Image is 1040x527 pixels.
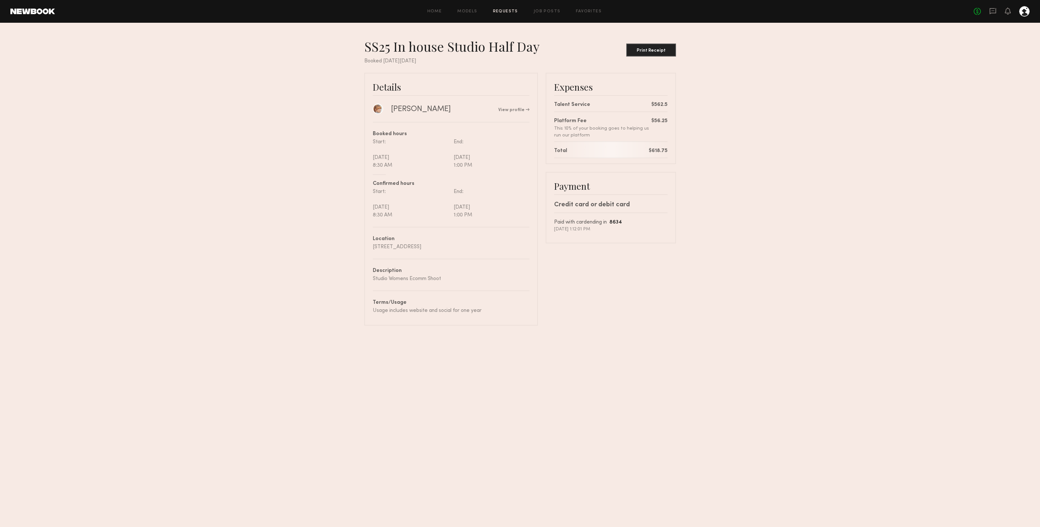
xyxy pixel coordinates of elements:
[427,9,442,14] a: Home
[364,38,545,55] div: SS25 In house Studio Half Day
[651,117,668,125] div: $56.25
[373,180,529,188] div: Confirmed hours
[451,138,529,169] div: End: [DATE] 1:00 PM
[493,9,518,14] a: Requests
[373,275,529,283] div: Studio Womens Ecomm Shoot
[373,138,451,169] div: Start: [DATE] 8:30 AM
[373,307,529,315] div: Usage includes website and social for one year
[576,9,602,14] a: Favorites
[373,235,529,243] div: Location
[626,44,676,57] button: Print Receipt
[391,104,451,114] div: [PERSON_NAME]
[373,188,451,219] div: Start: [DATE] 8:30 AM
[373,267,529,275] div: Description
[554,147,567,155] div: Total
[498,108,529,112] a: View profile
[534,9,561,14] a: Job Posts
[373,243,529,251] div: [STREET_ADDRESS]
[651,101,668,109] div: $562.5
[364,57,676,65] div: Booked [DATE][DATE]
[373,130,529,138] div: Booked hours
[554,218,668,226] div: Paid with card ending in
[554,117,651,125] div: Platform Fee
[609,220,622,225] b: 8634
[451,188,529,219] div: End: [DATE] 1:00 PM
[554,101,590,109] div: Talent Service
[554,180,668,192] div: Payment
[554,226,668,232] div: [DATE] 1:12:01 PM
[649,147,668,155] div: $618.75
[554,200,668,210] div: Credit card or debit card
[373,299,529,307] div: Terms/Usage
[629,48,673,53] div: Print Receipt
[554,125,651,139] div: This 10% of your booking goes to helping us run our platform
[373,81,529,93] div: Details
[457,9,477,14] a: Models
[554,81,668,93] div: Expenses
